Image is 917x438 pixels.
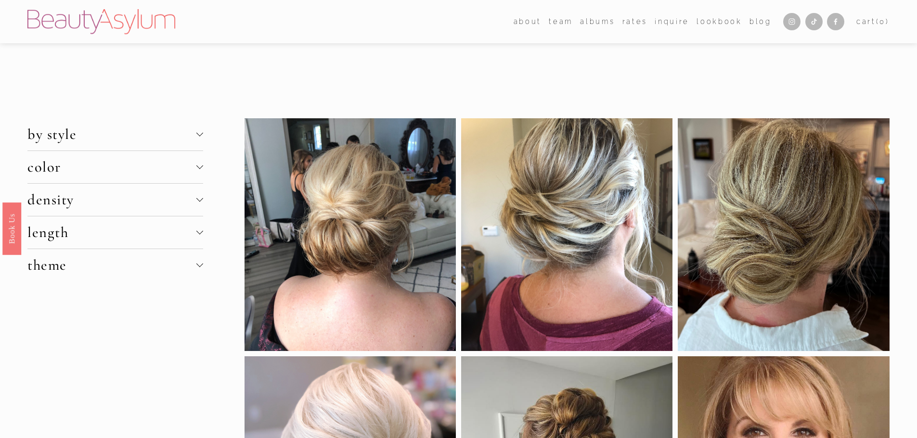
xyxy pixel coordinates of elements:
span: ( ) [876,17,890,25]
a: albums [580,14,615,28]
span: length [27,224,196,241]
a: Inquire [655,14,689,28]
a: Book Us [2,202,21,254]
span: color [27,158,196,176]
button: by style [27,118,203,150]
button: density [27,184,203,216]
a: folder dropdown [514,14,542,28]
span: by style [27,125,196,143]
a: folder dropdown [549,14,573,28]
span: team [549,15,573,28]
span: about [514,15,542,28]
a: Lookbook [697,14,742,28]
button: theme [27,249,203,281]
a: Instagram [783,13,801,30]
a: Rates [622,14,647,28]
img: Beauty Asylum | Bridal Hair &amp; Makeup Charlotte &amp; Atlanta [27,9,175,34]
span: density [27,191,196,209]
button: length [27,216,203,249]
span: theme [27,256,196,274]
button: color [27,151,203,183]
a: TikTok [805,13,823,30]
span: 0 [879,17,886,25]
a: Facebook [827,13,844,30]
a: Cart(0) [856,15,890,28]
a: Blog [749,14,772,28]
